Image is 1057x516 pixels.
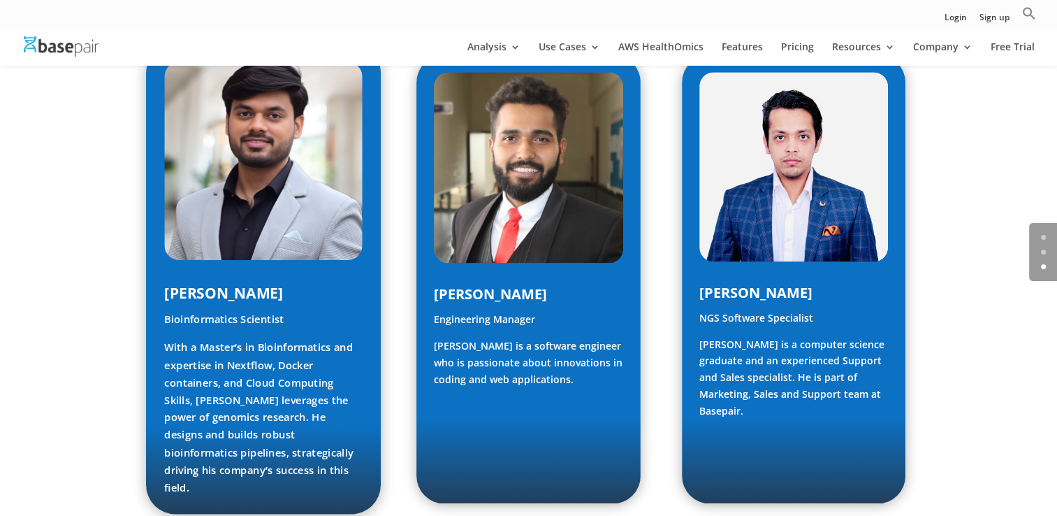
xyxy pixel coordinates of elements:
a: Features [722,42,763,66]
a: Search Icon Link [1022,6,1036,28]
a: Company [913,42,972,66]
p: With a Master’s in Bioinformatics and expertise in Nextflow, Docker containers, and Cloud Computi... [164,339,363,496]
a: AWS HealthOmics [618,42,704,66]
a: Login [945,13,967,28]
p: Engineering Manager [434,311,622,338]
a: Analysis [467,42,520,66]
a: Use Cases [539,42,600,66]
span: [PERSON_NAME] [699,283,812,302]
p: NGS Software Specialist [699,310,888,336]
p: [PERSON_NAME] is a computer science graduate and an experienced Support and Sales specialist. He ... [699,336,888,420]
a: Sign up [979,13,1009,28]
iframe: Drift Widget Chat Controller [789,416,1040,499]
span: [PERSON_NAME] [164,283,283,303]
a: 1 [1041,250,1046,255]
a: Free Trial [991,42,1035,66]
p: Bioinformatics Scientist [164,311,363,339]
span: [PERSON_NAME] [434,285,547,303]
svg: Search [1022,6,1036,20]
p: [PERSON_NAME] is a software engineer who is passionate about innovations in coding and web applic... [434,338,622,387]
a: 0 [1041,235,1046,240]
a: Pricing [781,42,814,66]
a: Resources [832,42,895,66]
a: 2 [1041,264,1046,269]
img: Basepair [24,36,99,57]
